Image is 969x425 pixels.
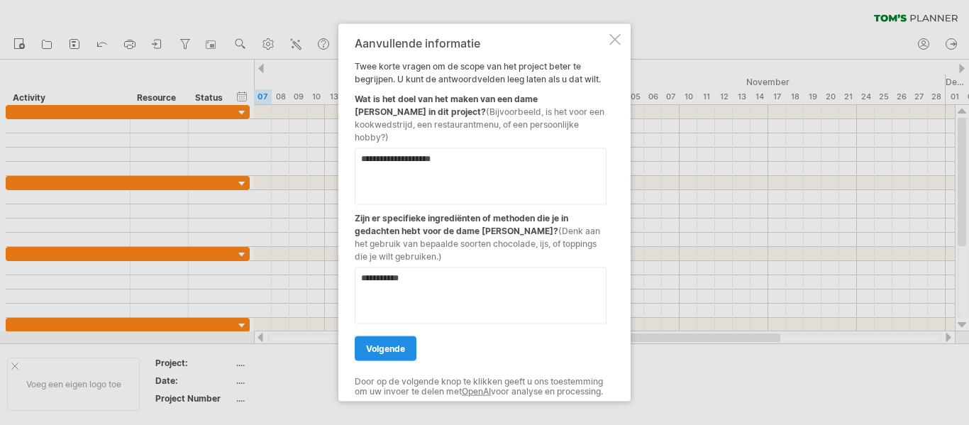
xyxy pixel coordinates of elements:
[355,376,607,397] div: Door op de volgende knop te klikken geeft u ons toestemming om uw invoer te delen met voor analys...
[355,36,607,389] div: Twee korte vragen om de scope van het project beter te begrijpen. U kunt de antwoordvelden leeg l...
[462,386,491,397] a: OpenAI
[355,36,607,49] div: Aanvullende informatie
[355,336,416,360] a: volgende
[355,204,607,263] div: Zijn er specifieke ingrediënten of methoden die je in gedachten hebt voor de dame [PERSON_NAME]?
[355,225,600,261] span: (Denk aan het gebruik van bepaalde soorten chocolade, ijs, of toppings die je wilt gebruiken.)
[355,85,607,143] div: Wat is het doel van het maken van een dame [PERSON_NAME] in dit project?
[355,106,604,142] span: (Bijvoorbeeld, is het voor een kookwedstrijd, een restaurantmenu, of een persoonlijke hobby?)
[366,343,405,353] span: volgende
